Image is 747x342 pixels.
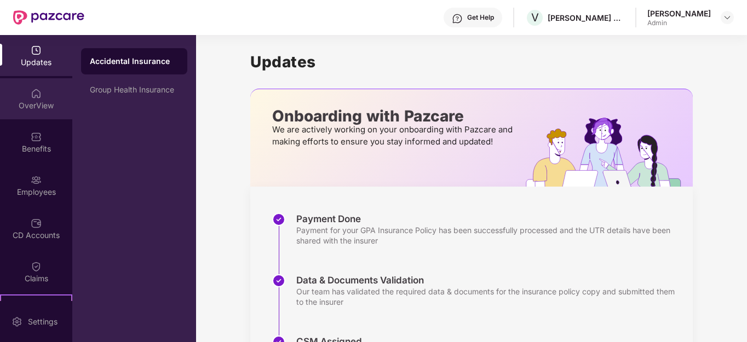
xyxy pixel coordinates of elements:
[296,286,682,307] div: Our team has validated the required data & documents for the insurance policy copy and submitted ...
[31,45,42,56] img: svg+xml;base64,PHN2ZyBpZD0iVXBkYXRlZCIgeG1sbnM9Imh0dHA6Ly93d3cudzMub3JnLzIwMDAvc3ZnIiB3aWR0aD0iMj...
[467,13,494,22] div: Get Help
[452,13,463,24] img: svg+xml;base64,PHN2ZyBpZD0iSGVscC0zMngzMiIgeG1sbnM9Imh0dHA6Ly93d3cudzMub3JnLzIwMDAvc3ZnIiB3aWR0aD...
[25,316,61,327] div: Settings
[250,53,693,71] h1: Updates
[647,19,711,27] div: Admin
[296,274,682,286] div: Data & Documents Validation
[272,274,285,287] img: svg+xml;base64,PHN2ZyBpZD0iU3RlcC1Eb25lLTMyeDMyIiB4bWxucz0iaHR0cDovL3d3dy53My5vcmcvMjAwMC9zdmciIH...
[31,261,42,272] img: svg+xml;base64,PHN2ZyBpZD0iQ2xhaW0iIHhtbG5zPSJodHRwOi8vd3d3LnczLm9yZy8yMDAwL3N2ZyIgd2lkdGg9IjIwIi...
[31,175,42,186] img: svg+xml;base64,PHN2ZyBpZD0iRW1wbG95ZWVzIiB4bWxucz0iaHR0cDovL3d3dy53My5vcmcvMjAwMC9zdmciIHdpZHRoPS...
[272,213,285,226] img: svg+xml;base64,PHN2ZyBpZD0iU3RlcC1Eb25lLTMyeDMyIiB4bWxucz0iaHR0cDovL3d3dy53My5vcmcvMjAwMC9zdmciIH...
[531,11,539,24] span: V
[723,13,732,22] img: svg+xml;base64,PHN2ZyBpZD0iRHJvcGRvd24tMzJ4MzIiIHhtbG5zPSJodHRwOi8vd3d3LnczLm9yZy8yMDAwL3N2ZyIgd2...
[12,316,22,327] img: svg+xml;base64,PHN2ZyBpZD0iU2V0dGluZy0yMHgyMCIgeG1sbnM9Imh0dHA6Ly93d3cudzMub3JnLzIwMDAvc3ZnIiB3aW...
[526,118,693,187] img: hrOnboarding
[296,213,682,225] div: Payment Done
[31,218,42,229] img: svg+xml;base64,PHN2ZyBpZD0iQ0RfQWNjb3VudHMiIGRhdGEtbmFtZT0iQ0QgQWNjb3VudHMiIHhtbG5zPSJodHRwOi8vd3...
[31,88,42,99] img: svg+xml;base64,PHN2ZyBpZD0iSG9tZSIgeG1sbnM9Imh0dHA6Ly93d3cudzMub3JnLzIwMDAvc3ZnIiB3aWR0aD0iMjAiIG...
[548,13,624,23] div: [PERSON_NAME] ESTATES DEVELOPERS PRIVATE LIMITED
[13,10,84,25] img: New Pazcare Logo
[90,85,179,94] div: Group Health Insurance
[647,8,711,19] div: [PERSON_NAME]
[31,131,42,142] img: svg+xml;base64,PHN2ZyBpZD0iQmVuZWZpdHMiIHhtbG5zPSJodHRwOi8vd3d3LnczLm9yZy8yMDAwL3N2ZyIgd2lkdGg9Ij...
[272,124,516,148] p: We are actively working on your onboarding with Pazcare and making efforts to ensure you stay inf...
[272,111,516,121] p: Onboarding with Pazcare
[90,56,179,67] div: Accidental Insurance
[296,225,682,246] div: Payment for your GPA Insurance Policy has been successfully processed and the UTR details have be...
